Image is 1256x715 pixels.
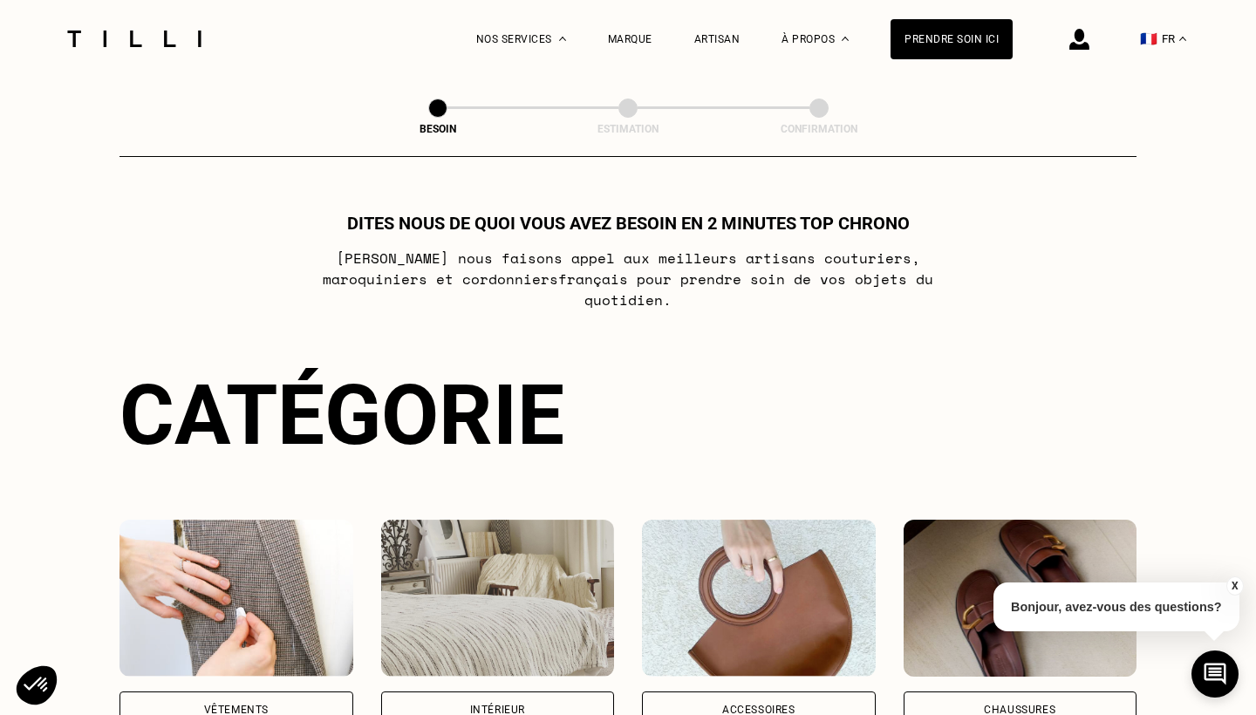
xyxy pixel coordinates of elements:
[61,31,208,47] img: Logo du service de couturière Tilli
[608,33,652,45] a: Marque
[283,248,974,310] p: [PERSON_NAME] nous faisons appel aux meilleurs artisans couturiers , maroquiniers et cordonniers ...
[993,582,1239,631] p: Bonjour, avez-vous des questions?
[1225,576,1243,596] button: X
[1140,31,1157,47] span: 🇫🇷
[722,705,795,715] div: Accessoires
[842,37,849,41] img: Menu déroulant à propos
[984,705,1055,715] div: Chaussures
[642,520,876,677] img: Accessoires
[347,213,910,234] h1: Dites nous de quoi vous avez besoin en 2 minutes top chrono
[119,520,353,677] img: Vêtements
[381,520,615,677] img: Intérieur
[541,123,715,135] div: Estimation
[351,123,525,135] div: Besoin
[891,19,1013,59] a: Prendre soin ici
[119,366,1137,464] div: Catégorie
[204,705,269,715] div: Vêtements
[470,705,525,715] div: Intérieur
[559,37,566,41] img: Menu déroulant
[732,123,906,135] div: Confirmation
[1179,37,1186,41] img: menu déroulant
[904,520,1137,677] img: Chaussures
[694,33,741,45] a: Artisan
[1069,29,1089,50] img: icône connexion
